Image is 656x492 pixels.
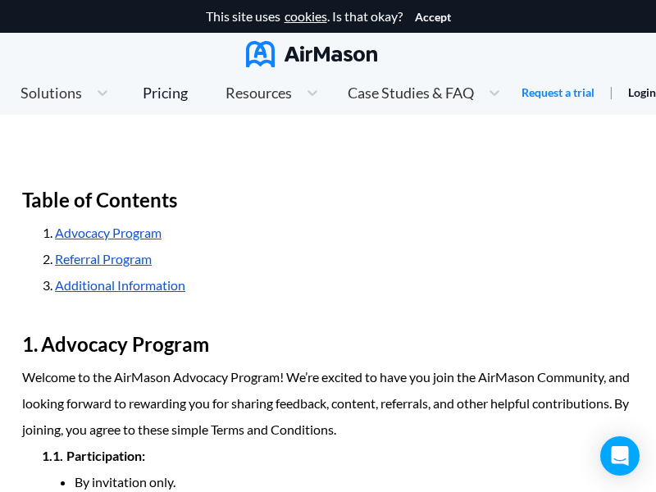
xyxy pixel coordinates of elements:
[522,84,594,101] a: Request a trial
[285,9,327,24] a: cookies
[628,85,656,99] a: Login
[20,85,82,100] span: Solutions
[415,11,451,24] button: Accept cookies
[55,277,185,293] a: Additional Information
[600,436,640,476] div: Open Intercom Messenger
[348,85,474,100] span: Case Studies & FAQ
[22,364,634,443] p: Welcome to the AirMason Advocacy Program! We’re excited to have you join the AirMason Community, ...
[225,85,292,100] span: Resources
[609,84,613,99] span: |
[143,85,188,100] div: Pricing
[143,78,188,107] a: Pricing
[246,41,377,67] img: AirMason Logo
[55,251,152,266] a: Referral Program
[55,225,162,240] a: Advocacy Program
[22,180,634,220] h2: Table of Contents
[22,325,634,364] h2: Advocacy Program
